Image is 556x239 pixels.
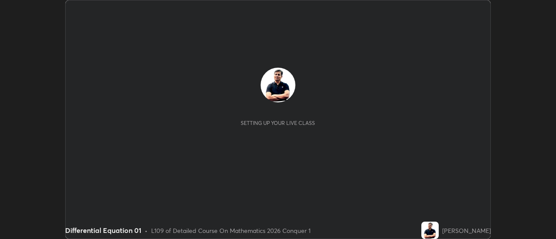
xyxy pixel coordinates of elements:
[151,226,311,235] div: L109 of Detailed Course On Mathematics 2026 Conquer 1
[241,120,315,126] div: Setting up your live class
[442,226,491,235] div: [PERSON_NAME]
[145,226,148,235] div: •
[65,225,141,236] div: Differential Equation 01
[421,222,439,239] img: 988431c348cc4fbe81a6401cf86f26e4.jpg
[261,68,295,102] img: 988431c348cc4fbe81a6401cf86f26e4.jpg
